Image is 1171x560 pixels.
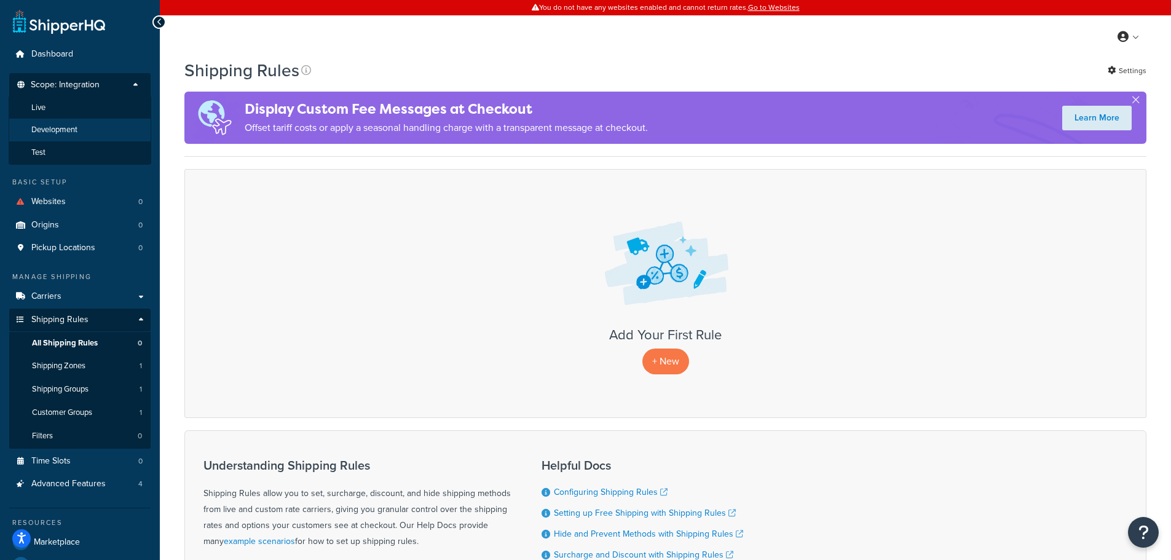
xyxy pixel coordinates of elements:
span: Customer Groups [32,408,92,418]
span: Advanced Features [31,479,106,489]
span: 0 [138,338,142,349]
span: Shipping Zones [32,361,85,371]
div: Manage Shipping [9,272,151,282]
span: 0 [138,197,143,207]
span: Development [31,125,77,135]
h4: Display Custom Fee Messages at Checkout [245,99,648,119]
span: Carriers [31,291,61,302]
li: Advanced Features [9,473,151,495]
span: Shipping Groups [32,384,89,395]
li: Pickup Locations [9,237,151,259]
li: Origins [9,214,151,237]
a: Origins 0 [9,214,151,237]
li: Time Slots [9,450,151,473]
span: 0 [138,456,143,467]
li: Development [9,119,151,141]
a: Time Slots 0 [9,450,151,473]
a: Setting up Free Shipping with Shipping Rules [554,507,736,519]
li: Test [9,141,151,164]
span: Shipping Rules [31,315,89,325]
span: 1 [140,408,142,418]
span: Dashboard [31,49,73,60]
a: Shipping Zones 1 [9,355,151,377]
a: Learn More [1062,106,1132,130]
div: Basic Setup [9,177,151,187]
h3: Add Your First Rule [197,328,1134,342]
a: Carriers [9,285,151,308]
a: Hide and Prevent Methods with Shipping Rules [554,527,743,540]
li: Shipping Groups [9,378,151,401]
a: Configuring Shipping Rules [554,486,668,499]
li: Filters [9,425,151,448]
div: Resources [9,518,151,528]
div: Shipping Rules allow you to set, surcharge, discount, and hide shipping methods from live and cus... [203,459,511,550]
span: Scope: Integration [31,80,100,90]
span: Marketplace [34,537,80,548]
span: Live [31,103,45,113]
a: Dashboard [9,43,151,66]
span: 1 [140,361,142,371]
h1: Shipping Rules [184,58,299,82]
h3: Understanding Shipping Rules [203,459,511,472]
li: Shipping Rules [9,309,151,449]
a: Shipping Groups 1 [9,378,151,401]
a: Filters 0 [9,425,151,448]
button: Open Resource Center [1128,517,1159,548]
span: All Shipping Rules [32,338,98,349]
span: Test [31,148,45,158]
h3: Helpful Docs [542,459,743,472]
a: Customer Groups 1 [9,401,151,424]
li: Shipping Zones [9,355,151,377]
span: Pickup Locations [31,243,95,253]
li: Live [9,97,151,119]
span: Origins [31,220,59,231]
span: 0 [138,243,143,253]
span: 4 [138,479,143,489]
span: 0 [138,431,142,441]
a: example scenarios [224,535,295,548]
p: + New [642,349,689,374]
a: Marketplace [9,531,151,553]
a: Advanced Features 4 [9,473,151,495]
a: Go to Websites [748,2,800,13]
span: Filters [32,431,53,441]
li: Websites [9,191,151,213]
span: Time Slots [31,456,71,467]
li: Customer Groups [9,401,151,424]
p: Offset tariff costs or apply a seasonal handling charge with a transparent message at checkout. [245,119,648,136]
li: All Shipping Rules [9,332,151,355]
span: 0 [138,220,143,231]
a: All Shipping Rules 0 [9,332,151,355]
span: Websites [31,197,66,207]
a: ShipperHQ Home [13,9,105,34]
span: 1 [140,384,142,395]
img: duties-banner-06bc72dcb5fe05cb3f9472aba00be2ae8eb53ab6f0d8bb03d382ba314ac3c341.png [184,92,245,144]
a: Pickup Locations 0 [9,237,151,259]
a: Settings [1108,62,1146,79]
a: Shipping Rules [9,309,151,331]
a: Websites 0 [9,191,151,213]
